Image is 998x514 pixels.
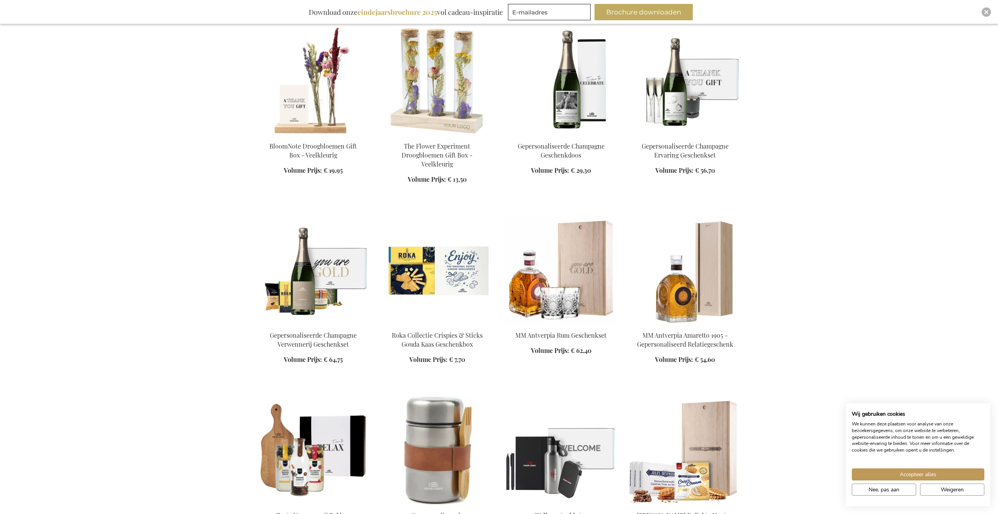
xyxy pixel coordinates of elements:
a: Gepersonaliseerde Champagne Ervaring Geschenkset [642,142,729,159]
span: Volume Prijs: [655,355,693,363]
span: € 13,50 [448,175,467,183]
img: Jules Destrooper Delights Wooden Box Personalised [629,395,741,505]
span: Accepteer alles [900,470,936,479]
a: MM Antverpia Rum Gift Set [505,321,617,329]
a: Gepersonaliseerde Champagne Verwennerij Geschenkset [270,331,357,348]
span: Volume Prijs: [531,166,569,174]
img: Sweet Treats Baking Box [257,395,369,505]
span: Volume Prijs: [284,166,322,174]
a: Welcome Aboard Gift Box - Black [505,502,617,509]
a: Roka Collection Crispies & Sticks Gouda Cheese Gift Box [381,321,493,329]
a: Roka Collectie Crispies & Sticks Gouda Kaas Geschenkbox [392,331,483,348]
b: eindejaarsbrochure 2025 [357,7,437,17]
button: Accepteer alle cookies [852,468,984,480]
img: MM Antverpia Rum Gift Set [505,215,617,324]
span: € 62,40 [571,346,591,354]
a: Volume Prijs: € 56,70 [655,166,715,175]
a: BloomNote Gift Box - Multicolor [257,132,369,140]
span: Volume Prijs: [531,346,569,354]
button: Alle cookies weigeren [920,484,984,496]
a: Volume Prijs: € 7,70 [409,355,465,364]
span: € 54,60 [695,355,715,363]
a: Jules Destrooper Delights Wooden Box Personalised [629,502,741,509]
img: The Flower Experiment Gift Box - Multi [381,26,493,135]
img: Welcome Aboard Gift Box - Black [505,395,617,505]
p: We kunnen deze plaatsen voor analyse van onze bezoekersgegevens, om onze website te verbeteren, g... [852,421,984,454]
button: Pas cookie voorkeuren aan [852,484,916,496]
img: Roka Collection Crispies & Sticks Gouda Cheese Gift Box [381,215,493,324]
a: Gepersonaliseerde Champagne Verwennerij Geschenkset [257,321,369,329]
a: Volume Prijs: € 54,60 [655,355,715,364]
span: € 64,75 [324,355,343,363]
img: Gepersonaliseerde Champagne Geschenkdoos [505,26,617,135]
span: Volume Prijs: [409,355,448,363]
img: Personalised Miles Food Thermos [381,395,493,505]
a: MM Antverpia Amaretto 1905 - Personalised Business Gift [629,321,741,329]
a: The Flower Experiment Gift Box - Multi [381,132,493,140]
div: Download onze vol cadeau-inspiratie [305,4,506,20]
span: € 56,70 [695,166,715,174]
button: Brochure downloaden [595,4,693,20]
a: MM Antverpia Rum Geschenkset [515,331,607,339]
img: Gepersonaliseerde Champagne Ervaring Geschenkset [629,26,741,135]
span: € 7,70 [449,355,465,363]
a: Volume Prijs: € 29,30 [531,166,591,175]
a: Volume Prijs: € 62,40 [531,346,591,355]
span: Weigeren [941,486,964,494]
a: The Flower Experiment Droogbloemen Gift Box - Veelkleurig [402,142,472,168]
span: € 29,30 [571,166,591,174]
h2: Wij gebruiken cookies [852,411,984,418]
a: Gepersonaliseerde Champagne Ervaring Geschenkset [629,132,741,140]
a: BloomNote Droogbloemen Gift Box - Veelkleurig [269,142,357,159]
a: Gepersonaliseerde Champagne Geschenkdoos [505,132,617,140]
input: E-mailadres [508,4,591,20]
a: MM Antverpia Amaretto 1905 - Gepersonaliseerd Relatiegeschenk [637,331,733,348]
span: Volume Prijs: [284,355,322,363]
span: Nee, pas aan [869,486,899,494]
a: Gepersonaliseerde Champagne Geschenkdoos [518,142,605,159]
img: MM Antverpia Amaretto 1905 - Personalised Business Gift [629,215,741,324]
span: Volume Prijs: [655,166,694,174]
a: Sweet Treats Baking Box [257,502,369,509]
a: Volume Prijs: € 13,50 [408,175,467,184]
div: Close [982,7,991,17]
a: Personalised Miles Food Thermos [381,502,493,509]
form: marketing offers and promotions [508,4,593,23]
img: Gepersonaliseerde Champagne Verwennerij Geschenkset [257,215,369,324]
span: Volume Prijs: [408,175,446,183]
a: Volume Prijs: € 19,95 [284,166,343,175]
span: € 19,95 [324,166,343,174]
img: Close [984,10,989,14]
a: Volume Prijs: € 64,75 [284,355,343,364]
img: BloomNote Gift Box - Multicolor [257,26,369,135]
